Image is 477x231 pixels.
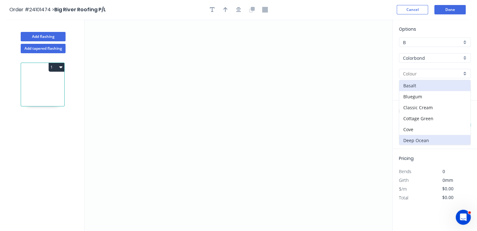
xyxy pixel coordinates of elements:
[21,44,66,53] button: Add tapered flashing
[399,102,470,113] div: Classic Cream
[403,70,462,77] input: Colour
[434,5,466,14] button: Done
[456,210,471,225] iframe: Intercom live chat
[85,19,392,231] svg: 0
[399,80,470,91] div: Basalt
[399,135,470,146] div: Deep Ocean
[399,124,470,135] div: Cove
[49,63,64,72] button: 1
[399,177,409,183] span: Girth
[403,39,462,46] input: Price level
[399,91,470,102] div: Bluegum
[397,5,428,14] button: Cancel
[9,6,54,13] span: Order #24101474 >
[443,177,453,183] span: 0mm
[403,55,462,61] input: Material
[399,155,414,162] span: Pricing
[399,195,408,201] span: Total
[399,113,470,124] div: Cottage Green
[399,186,407,192] span: $/m
[399,26,416,32] span: Options
[443,168,445,174] span: 0
[399,168,411,174] span: Bends
[54,6,106,13] span: Big River Roofing P/L
[21,32,66,41] button: Add flashing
